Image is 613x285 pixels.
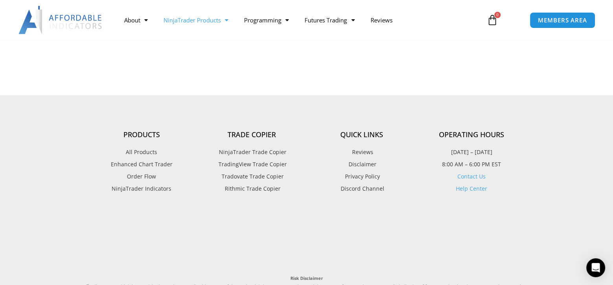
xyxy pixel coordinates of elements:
[196,171,306,182] a: Tradovate Trade Copier
[217,159,287,169] span: TradingView Trade Copier
[417,159,527,169] p: 8:00 AM – 6:00 PM EST
[297,11,362,29] a: Futures Trading
[196,147,306,157] a: NinjaTrader Trade Copier
[456,185,487,192] a: Help Center
[236,11,297,29] a: Programming
[475,9,510,31] a: 0
[538,17,587,23] span: MEMBERS AREA
[362,11,400,29] a: Reviews
[586,258,605,277] div: Open Intercom Messenger
[111,159,173,169] span: Enhanced Chart Trader
[306,184,417,194] a: Discord Channel
[86,159,196,169] a: Enhanced Chart Trader
[196,131,306,139] h4: Trade Copier
[350,147,373,157] span: Reviews
[347,159,376,169] span: Disclaimer
[116,11,156,29] a: About
[217,147,286,157] span: NinjaTrader Trade Copier
[417,147,527,157] p: [DATE] – [DATE]
[156,11,236,29] a: NinjaTrader Products
[306,131,417,139] h4: Quick Links
[339,184,384,194] span: Discord Channel
[112,184,171,194] span: NinjaTrader Indicators
[220,171,284,182] span: Tradovate Trade Copier
[196,184,306,194] a: Rithmic Trade Copier
[530,12,595,28] a: MEMBERS AREA
[223,184,281,194] span: Rithmic Trade Copier
[86,147,196,157] a: All Products
[196,159,306,169] a: TradingView Trade Copier
[494,12,501,18] span: 0
[306,147,417,157] a: Reviews
[86,211,527,267] iframe: Customer reviews powered by Trustpilot
[86,131,196,139] h4: Products
[417,131,527,139] h4: Operating Hours
[306,159,417,169] a: Disclaimer
[86,171,196,182] a: Order Flow
[127,171,156,182] span: Order Flow
[457,173,486,180] a: Contact Us
[343,171,380,182] span: Privacy Policy
[116,11,478,29] nav: Menu
[86,184,196,194] a: NinjaTrader Indicators
[126,147,157,157] span: All Products
[290,275,323,281] strong: Risk Disclaimer
[18,6,103,34] img: LogoAI | Affordable Indicators – NinjaTrader
[306,171,417,182] a: Privacy Policy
